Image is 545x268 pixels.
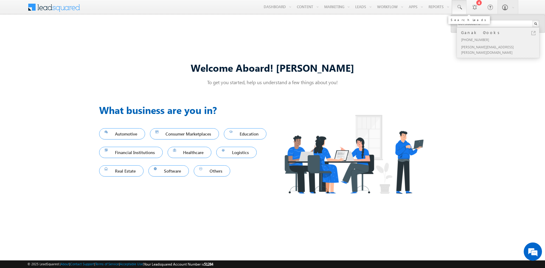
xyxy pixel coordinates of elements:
[70,262,94,266] a: Contact Support
[460,43,541,56] div: [PERSON_NAME][EMAIL_ADDRESS][PERSON_NAME][DOMAIN_NAME]
[199,167,225,175] span: Others
[451,18,488,22] div: Search Leads
[120,262,143,266] a: Acceptable Use
[222,148,251,156] span: Logistics
[229,130,261,138] span: Education
[460,36,541,43] div: [PHONE_NUMBER]
[460,29,541,36] div: Ganak Crooks
[272,103,435,206] img: Industry.png
[204,262,213,266] span: 51284
[105,148,157,156] span: Financial Institutions
[61,262,69,266] a: About
[99,61,446,74] div: Welcome Aboard! [PERSON_NAME]
[155,130,214,138] span: Consumer Marketplaces
[99,103,272,117] h3: What business are you in?
[27,261,213,267] span: © 2025 LeadSquared | | | | |
[144,262,213,266] span: Your Leadsquared Account Number is
[154,167,184,175] span: Software
[95,262,119,266] a: Terms of Service
[105,167,138,175] span: Real Estate
[173,148,206,156] span: Healthcare
[457,20,539,27] input: Search Leads
[99,79,446,85] p: To get you started, help us understand a few things about you!
[105,130,140,138] span: Automotive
